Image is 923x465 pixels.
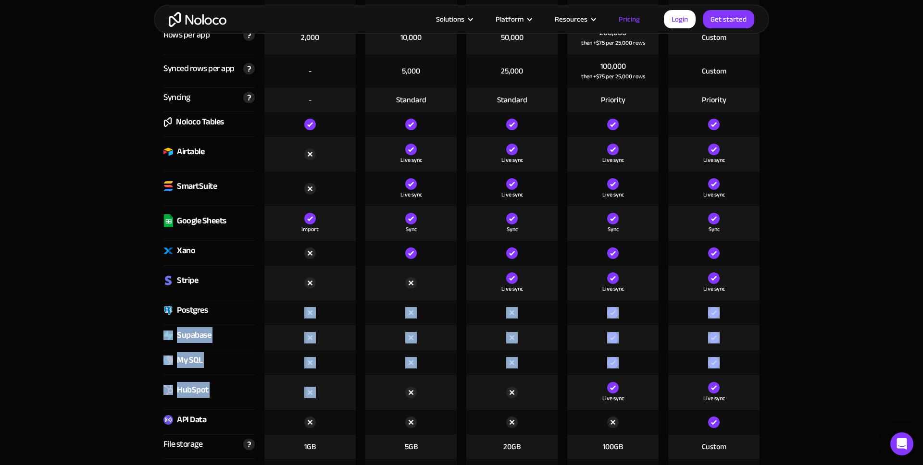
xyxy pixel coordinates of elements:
[436,13,464,25] div: Solutions
[406,224,417,234] div: Sync
[177,383,209,397] div: HubSpot
[507,224,518,234] div: Sync
[501,66,523,76] div: 25,000
[603,441,623,452] div: 100GB
[602,155,624,165] div: Live sync
[309,66,312,76] div: -
[703,10,754,28] a: Get started
[405,441,418,452] div: 5GB
[400,190,422,199] div: Live sync
[177,303,208,318] div: Postgres
[702,441,726,452] div: Custom
[501,32,524,43] div: 50,000
[602,393,624,403] div: Live sync
[177,145,204,159] div: Airtable
[501,155,523,165] div: Live sync
[607,13,652,25] a: Pricing
[177,353,202,367] div: My SQL
[396,95,426,105] div: Standard
[163,90,190,105] div: Syncing
[664,10,696,28] a: Login
[600,61,626,72] div: 100,000
[497,95,527,105] div: Standard
[703,155,725,165] div: Live sync
[176,115,224,129] div: Noloco Tables
[501,190,523,199] div: Live sync
[581,38,645,48] div: then +$75 per 25,000 rows
[581,72,645,81] div: then +$75 per 25,000 rows
[177,214,226,228] div: Google Sheets
[400,32,422,43] div: 10,000
[169,12,226,27] a: home
[702,95,726,105] div: Priority
[608,224,619,234] div: Sync
[496,13,524,25] div: Platform
[503,441,521,452] div: 20GB
[177,413,206,427] div: API Data
[177,328,211,343] div: Supabase
[703,190,725,199] div: Live sync
[301,224,319,234] div: Import
[602,284,624,294] div: Live sync
[177,273,198,288] div: Stripe
[163,61,235,76] div: Synced rows per app
[177,179,217,194] div: SmartSuite
[424,13,484,25] div: Solutions
[709,224,720,234] div: Sync
[301,32,319,43] div: 2,000
[602,190,624,199] div: Live sync
[501,284,523,294] div: Live sync
[402,66,420,76] div: 5,000
[543,13,607,25] div: Resources
[702,66,726,76] div: Custom
[304,441,316,452] div: 1GB
[309,95,312,105] div: -
[400,155,422,165] div: Live sync
[484,13,543,25] div: Platform
[177,244,195,258] div: Xano
[163,28,210,42] div: Rows per app
[555,13,587,25] div: Resources
[163,437,202,452] div: File storage
[890,432,913,455] div: Open Intercom Messenger
[601,95,625,105] div: Priority
[703,284,725,294] div: Live sync
[702,32,726,43] div: Custom
[703,393,725,403] div: Live sync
